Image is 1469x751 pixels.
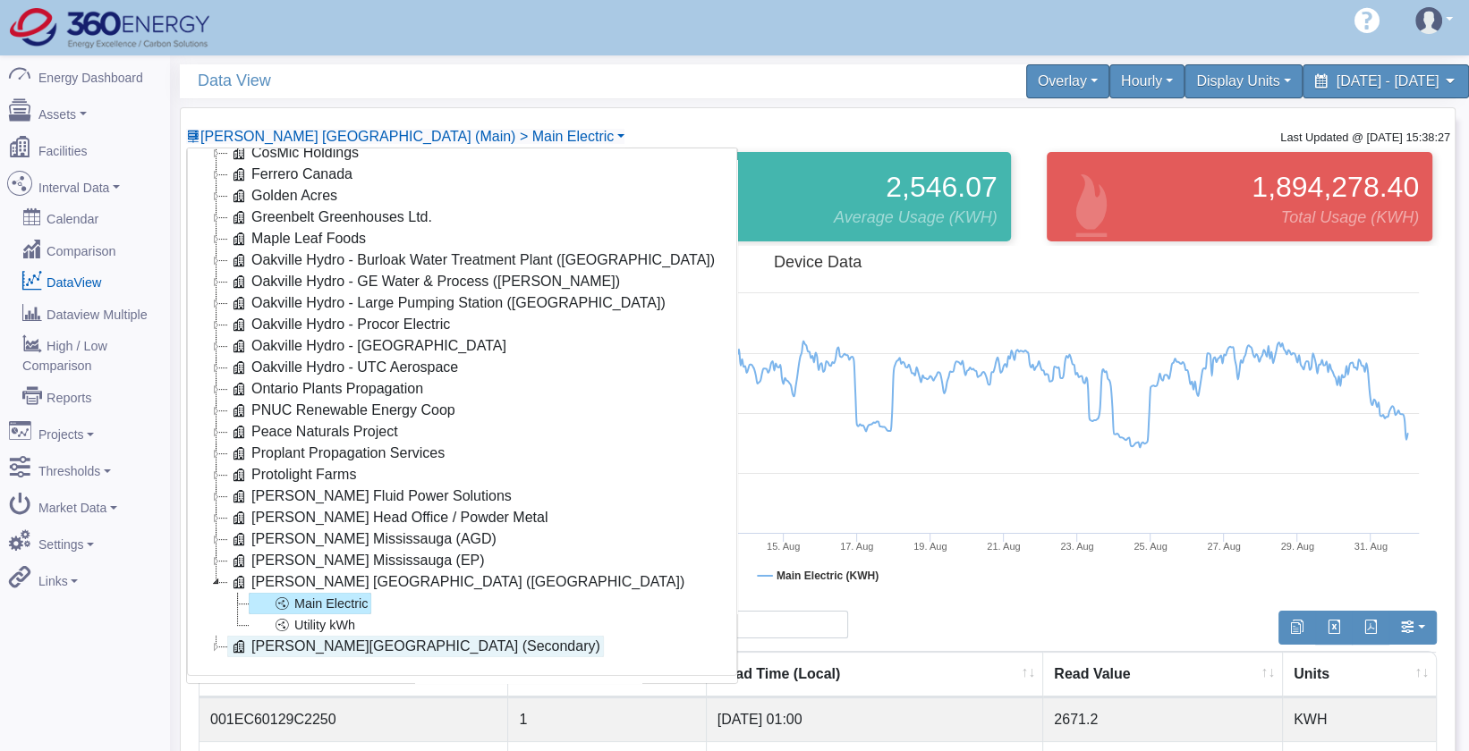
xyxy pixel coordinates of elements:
a: Protolight Farms [227,464,360,485]
li: Ferrero Canada [206,164,718,185]
th: Read Time (Local) : activate to sort column ascending [707,652,1044,697]
td: [DATE] 01:00 [707,697,1044,741]
li: Utility kWh [227,614,718,636]
small: Last Updated @ [DATE] 15:38:27 [1280,131,1450,144]
a: Golden Acres [227,185,341,207]
a: Greenbelt Greenhouses Ltd. [227,207,436,228]
li: Protolight Farms [206,464,718,485]
li: [PERSON_NAME] Head Office / Powder Metal [206,507,718,528]
div: Hourly [1109,64,1185,98]
a: Oakville Hydro - UTC Aerospace [227,357,462,378]
li: [PERSON_NAME] Mississauga (AGD) [206,528,718,550]
li: Oakville Hydro - [GEOGRAPHIC_DATA] [206,335,718,357]
tspan: 19. Aug [913,541,947,552]
div: Display Units [1185,64,1302,98]
a: [PERSON_NAME] [GEOGRAPHIC_DATA] (Main) > Main Electric [186,129,624,144]
li: Greenbelt Greenhouses Ltd. [206,207,718,228]
th: Units : activate to sort column ascending [1283,652,1436,697]
li: Proplant Propagation Services [206,443,718,464]
input: Search: [675,611,848,638]
li: PNUC Renewable Energy Coop [206,400,718,421]
span: Device List [200,129,614,144]
div: [PERSON_NAME] [GEOGRAPHIC_DATA] (Main) > Main Electric [186,148,738,684]
li: Maple Leaf Foods [206,228,718,249]
span: Total Usage (KWH) [1281,206,1419,230]
td: 2671.2 [1043,697,1283,741]
a: [PERSON_NAME] Mississauga (AGD) [227,528,500,550]
a: Oakville Hydro - [GEOGRAPHIC_DATA] [227,335,510,357]
li: [PERSON_NAME] [GEOGRAPHIC_DATA] ([GEOGRAPHIC_DATA]) [206,571,718,636]
a: Oakville Hydro - Procor Electric [227,314,454,335]
tspan: 25. Aug [1134,541,1167,552]
li: Peace Naturals Project [206,421,718,443]
a: [PERSON_NAME][GEOGRAPHIC_DATA] (Secondary) [227,636,604,657]
tspan: 27. Aug [1207,541,1240,552]
a: Ontario Plants Propagation [227,378,427,400]
span: 1,894,278.40 [1252,165,1419,208]
tspan: 29. Aug [1281,541,1314,552]
a: CosMic Holdings [227,142,362,164]
th: Read Value : activate to sort column ascending [1043,652,1283,697]
span: Average Usage (KWH) [834,206,998,230]
td: KWH [1283,697,1436,741]
span: Data View [198,64,827,97]
a: Proplant Propagation Services [227,443,448,464]
li: [PERSON_NAME] Fluid Power Solutions [206,485,718,507]
span: [DATE] - [DATE] [1337,73,1439,89]
a: Oakville Hydro - GE Water & Process ([PERSON_NAME]) [227,271,624,292]
li: Golden Acres [206,185,718,207]
img: user-3.svg [1415,7,1442,34]
tspan: 17. Aug [840,541,873,552]
tspan: Main Electric (KWH) [777,570,879,582]
a: [PERSON_NAME] Fluid Power Solutions [227,485,515,507]
td: 1 [508,697,706,741]
div: Overlay [1026,64,1109,98]
tspan: 31. Aug [1354,541,1388,552]
a: Maple Leaf Foods [227,228,369,249]
a: [PERSON_NAME] Head Office / Powder Metal [227,507,551,528]
button: Export to Excel [1315,611,1353,645]
a: Ferrero Canada [227,164,356,185]
button: Copy to clipboard [1278,611,1316,645]
li: Main Electric [227,593,718,614]
a: Peace Naturals Project [227,421,402,443]
tspan: 23. Aug [1060,541,1093,552]
li: Ontario Plants Propagation [206,378,718,400]
a: Oakville Hydro - Large Pumping Station ([GEOGRAPHIC_DATA]) [227,292,669,314]
li: Oakville Hydro - UTC Aerospace [206,357,718,378]
tspan: Device Data [774,253,862,271]
span: 2,546.07 [886,165,998,208]
a: Main Electric [249,593,371,614]
li: [PERSON_NAME][GEOGRAPHIC_DATA] (Secondary) [206,636,718,657]
li: [PERSON_NAME] Mississauga (EP) [206,550,718,571]
a: [PERSON_NAME] [GEOGRAPHIC_DATA] ([GEOGRAPHIC_DATA]) [227,571,688,593]
button: Show/Hide Columns [1388,611,1437,645]
li: Oakville Hydro - Burloak Water Treatment Plant ([GEOGRAPHIC_DATA]) [206,249,718,271]
li: Oakville Hydro - Large Pumping Station ([GEOGRAPHIC_DATA]) [206,292,718,314]
a: [PERSON_NAME] Mississauga (EP) [227,550,488,571]
li: Oakville Hydro - GE Water & Process ([PERSON_NAME]) [206,271,718,292]
td: 001EC60129C2250 [200,697,508,741]
li: CosMic Holdings [206,142,718,164]
li: Oakville Hydro - Procor Electric [206,314,718,335]
a: Utility kWh [249,614,359,636]
a: PNUC Renewable Energy Coop [227,400,459,421]
tspan: 15. Aug [767,541,800,552]
button: Generate PDF [1352,611,1389,645]
a: Oakville Hydro - Burloak Water Treatment Plant ([GEOGRAPHIC_DATA]) [227,249,718,271]
tspan: 21. Aug [987,541,1020,552]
